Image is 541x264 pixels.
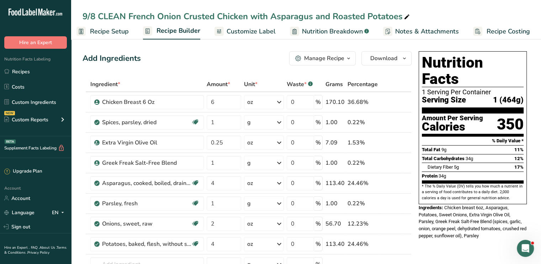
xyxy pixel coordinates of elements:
div: 56.70 [325,220,345,228]
section: * The % Daily Value (DV) tells you how much a nutrient in a serving of food contributes to a dail... [422,184,524,201]
a: Customize Label [214,23,276,39]
div: oz [247,220,253,228]
div: Calories [422,122,483,132]
div: 0.22% [348,199,378,208]
div: 36.68% [348,98,378,106]
div: 113.40 [325,240,345,248]
div: g [247,118,251,127]
span: 5g [454,164,459,170]
span: 1 (464g) [493,96,524,105]
div: Chicken Breast 6 Oz [102,98,191,106]
a: Recipe Costing [473,23,530,39]
span: Customize Label [227,27,276,36]
span: 12% [514,156,524,161]
div: Upgrade Plan [4,168,42,175]
a: Notes & Attachments [383,23,459,39]
span: Protein [422,173,437,179]
div: 12.23% [348,220,378,228]
span: 9g [441,147,446,152]
div: Onions, sweet, raw [102,220,191,228]
div: oz [247,240,253,248]
div: BETA [5,139,16,144]
div: Greek Freak Salt-Free Blend [102,159,191,167]
span: 11% [514,147,524,152]
div: Potatoes, baked, flesh, without salt [102,240,191,248]
span: Percentage [348,80,378,89]
div: 24.46% [348,179,378,188]
span: Total Carbohydrates [422,156,465,161]
span: Download [370,54,397,63]
div: oz [247,138,253,147]
span: Nutrition Breakdown [302,27,363,36]
div: 170.10 [325,98,345,106]
span: 34g [439,173,446,179]
span: Unit [244,80,258,89]
div: oz [247,179,253,188]
div: 9/8 CLEAN French Onion Crusted Chicken with Asparagus and Roasted Potatoes [83,10,411,23]
span: Ingredient [90,80,120,89]
span: 17% [514,164,524,170]
div: 350 [497,115,524,134]
div: 1.00 [325,159,345,167]
div: Spices, parsley, dried [102,118,191,127]
button: Hire an Expert [4,36,67,49]
iframe: Intercom live chat [517,240,534,257]
div: EN [52,208,67,217]
div: NEW [4,111,15,115]
div: 0.22% [348,159,378,167]
div: oz [247,98,253,106]
div: g [247,159,251,167]
div: Custom Reports [4,116,48,123]
h1: Nutrition Facts [422,54,524,87]
a: Privacy Policy [27,250,49,255]
a: Nutrition Breakdown [290,23,369,39]
a: Recipe Setup [76,23,129,39]
span: Recipe Costing [487,27,530,36]
div: Amount Per Serving [422,115,483,122]
span: Total Fat [422,147,440,152]
span: Grams [325,80,343,89]
div: Waste [287,80,313,89]
div: 113.40 [325,179,345,188]
span: Notes & Attachments [395,27,459,36]
a: Language [4,206,35,219]
div: Asparagus, cooked, boiled, drained [102,179,191,188]
div: 24.46% [348,240,378,248]
a: Recipe Builder [143,23,200,40]
div: 1.00 [325,118,345,127]
div: Extra Virgin Olive Oil [102,138,191,147]
div: 1.53% [348,138,378,147]
div: 0.22% [348,118,378,127]
span: Dietary Fiber [428,164,453,170]
a: About Us . [39,245,57,250]
span: 34g [466,156,473,161]
a: Terms & Conditions . [4,245,67,255]
span: Recipe Setup [90,27,129,36]
div: 7.09 [325,138,345,147]
button: Manage Recipe [289,51,356,65]
a: FAQ . [31,245,39,250]
div: 1 Serving Per Container [422,89,524,96]
div: g [247,199,251,208]
section: % Daily Value * [422,137,524,145]
div: Manage Recipe [304,54,344,63]
span: Amount [207,80,230,89]
span: Recipe Builder [157,26,200,36]
div: 1.00 [325,199,345,208]
div: Add Ingredients [83,53,141,64]
div: Parsley, fresh [102,199,191,208]
span: Ingredients: [419,205,443,210]
span: Chicken breast 6oz, Asparagus, Potatoes, Sweet Onions, Extra Virgin Olive Oil, Parsley, Greek Fre... [419,205,526,238]
span: Serving Size [422,96,466,105]
a: Hire an Expert . [4,245,30,250]
button: Download [361,51,412,65]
